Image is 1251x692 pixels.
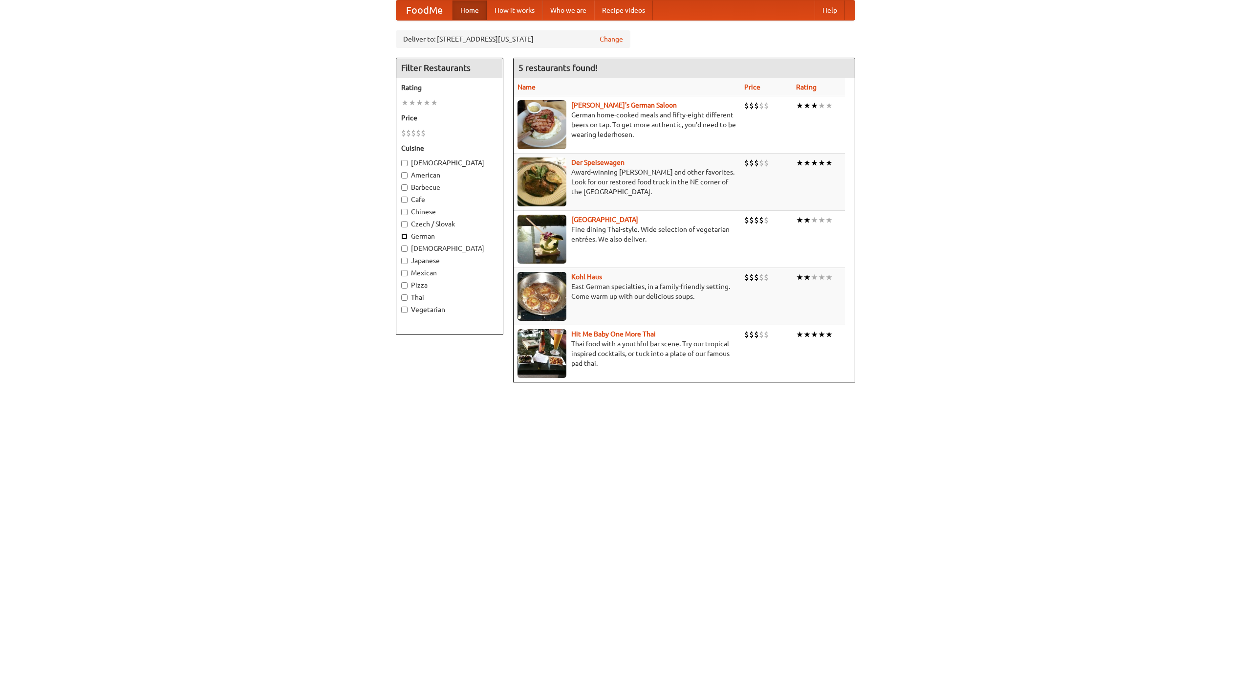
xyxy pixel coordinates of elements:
label: Cafe [401,195,498,204]
label: Barbecue [401,182,498,192]
li: ★ [409,97,416,108]
a: Rating [796,83,817,91]
a: Help [815,0,845,20]
a: Hit Me Baby One More Thai [571,330,656,338]
p: Fine dining Thai-style. Wide selection of vegetarian entrées. We also deliver. [518,224,736,244]
p: Thai food with a youthful bar scene. Try our tropical inspired cocktails, or tuck into a plate of... [518,339,736,368]
h5: Rating [401,83,498,92]
a: Who we are [542,0,594,20]
li: ★ [796,100,803,111]
img: speisewagen.jpg [518,157,566,206]
li: ★ [796,272,803,283]
li: ★ [811,157,818,168]
li: $ [744,215,749,225]
label: Czech / Slovak [401,219,498,229]
div: Deliver to: [STREET_ADDRESS][US_STATE] [396,30,630,48]
input: [DEMOGRAPHIC_DATA] [401,160,408,166]
label: German [401,231,498,241]
input: Chinese [401,209,408,215]
li: $ [759,100,764,111]
li: $ [421,128,426,138]
li: $ [744,329,749,340]
img: kohlhaus.jpg [518,272,566,321]
input: Cafe [401,197,408,203]
input: German [401,233,408,240]
li: $ [411,128,416,138]
li: $ [764,329,769,340]
li: ★ [803,100,811,111]
p: Award-winning [PERSON_NAME] and other favorites. Look for our restored food truck in the NE corne... [518,167,736,197]
li: $ [754,272,759,283]
a: Home [453,0,487,20]
li: $ [749,272,754,283]
li: $ [401,128,406,138]
li: ★ [423,97,431,108]
label: Pizza [401,280,498,290]
input: Japanese [401,258,408,264]
li: $ [759,215,764,225]
li: ★ [818,157,825,168]
input: Pizza [401,282,408,289]
li: ★ [796,215,803,225]
input: American [401,172,408,179]
li: ★ [825,329,833,340]
li: $ [744,157,749,168]
li: ★ [825,215,833,225]
a: [GEOGRAPHIC_DATA] [571,216,638,223]
li: ★ [803,157,811,168]
label: Japanese [401,256,498,266]
input: Thai [401,294,408,301]
h5: Cuisine [401,143,498,153]
p: German home-cooked meals and fifty-eight different beers on tap. To get more authentic, you'd nee... [518,110,736,139]
li: $ [744,272,749,283]
input: Czech / Slovak [401,221,408,227]
input: [DEMOGRAPHIC_DATA] [401,246,408,252]
li: $ [759,272,764,283]
a: Recipe videos [594,0,653,20]
label: [DEMOGRAPHIC_DATA] [401,158,498,168]
p: East German specialties, in a family-friendly setting. Come warm up with our delicious soups. [518,282,736,301]
li: ★ [818,215,825,225]
li: ★ [803,215,811,225]
label: [DEMOGRAPHIC_DATA] [401,244,498,253]
li: $ [764,157,769,168]
h4: Filter Restaurants [396,58,503,78]
li: $ [764,272,769,283]
li: ★ [811,329,818,340]
label: Vegetarian [401,305,498,314]
li: ★ [818,329,825,340]
li: ★ [431,97,438,108]
input: Mexican [401,270,408,276]
li: $ [764,100,769,111]
a: Der Speisewagen [571,158,625,166]
label: American [401,170,498,180]
input: Barbecue [401,184,408,191]
li: ★ [825,272,833,283]
li: ★ [416,97,423,108]
li: ★ [796,329,803,340]
li: $ [759,157,764,168]
h5: Price [401,113,498,123]
a: [PERSON_NAME]'s German Saloon [571,101,677,109]
li: ★ [401,97,409,108]
li: ★ [818,100,825,111]
li: $ [754,329,759,340]
a: Change [600,34,623,44]
li: $ [749,329,754,340]
li: ★ [811,215,818,225]
li: $ [754,157,759,168]
li: ★ [825,157,833,168]
li: $ [749,100,754,111]
ng-pluralize: 5 restaurants found! [518,63,598,72]
li: $ [744,100,749,111]
label: Mexican [401,268,498,278]
li: ★ [803,329,811,340]
li: $ [416,128,421,138]
a: FoodMe [396,0,453,20]
a: Kohl Haus [571,273,602,281]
